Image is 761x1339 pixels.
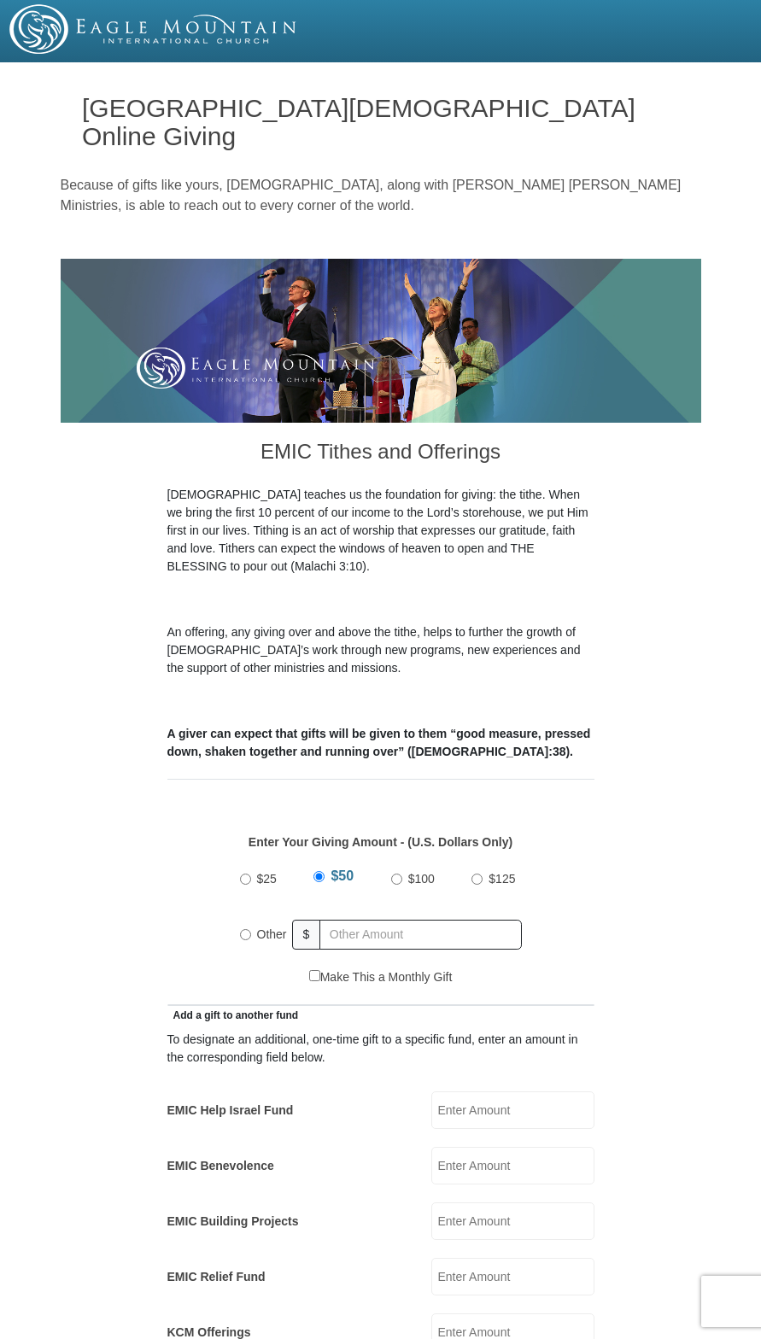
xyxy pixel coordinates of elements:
input: Enter Amount [431,1147,594,1184]
span: $25 [257,872,277,886]
p: Because of gifts like yours, [DEMOGRAPHIC_DATA], along with [PERSON_NAME] [PERSON_NAME] Ministrie... [61,175,701,216]
input: Enter Amount [431,1091,594,1129]
label: EMIC Help Israel Fund [167,1102,294,1120]
img: EMIC [9,4,298,54]
input: Enter Amount [431,1202,594,1240]
input: Make This a Monthly Gift [309,970,320,981]
span: Add a gift to another fund [167,1009,299,1021]
span: $50 [331,868,354,883]
input: Enter Amount [431,1258,594,1295]
p: An offering, any giving over and above the tithe, helps to further the growth of [DEMOGRAPHIC_DAT... [167,623,594,677]
label: EMIC Benevolence [167,1157,274,1175]
span: $125 [489,872,515,886]
label: EMIC Relief Fund [167,1268,266,1286]
label: Make This a Monthly Gift [309,968,453,986]
input: Other Amount [319,920,521,950]
span: Other [257,927,287,941]
div: To designate an additional, one-time gift to a specific fund, enter an amount in the correspondin... [167,1031,594,1067]
b: A giver can expect that gifts will be given to them “good measure, pressed down, shaken together ... [167,727,591,758]
span: $100 [408,872,435,886]
h1: [GEOGRAPHIC_DATA][DEMOGRAPHIC_DATA] Online Giving [82,94,679,150]
p: [DEMOGRAPHIC_DATA] teaches us the foundation for giving: the tithe. When we bring the first 10 pe... [167,486,594,576]
strong: Enter Your Giving Amount - (U.S. Dollars Only) [249,835,512,849]
span: $ [292,920,321,950]
h3: EMIC Tithes and Offerings [167,423,594,486]
label: EMIC Building Projects [167,1213,299,1231]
